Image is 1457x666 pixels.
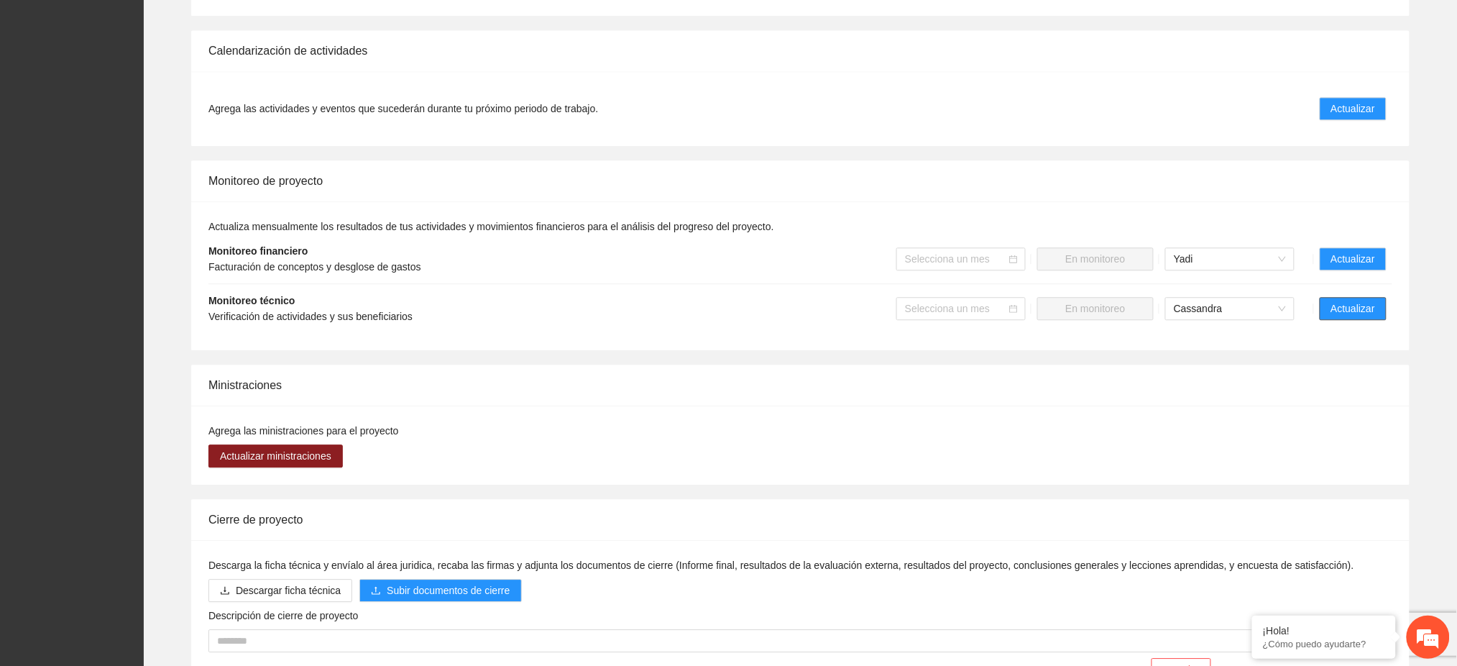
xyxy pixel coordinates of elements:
[208,444,343,467] button: Actualizar ministraciones
[208,245,308,257] strong: Monitoreo financiero
[387,583,510,598] span: Subir documentos de cierre
[208,499,1392,540] div: Cierre de proyecto
[1331,101,1375,117] span: Actualizar
[7,393,274,443] textarea: Escriba su mensaje y pulse “Intro”
[1320,247,1387,270] button: Actualizar
[83,192,198,337] span: Estamos en línea.
[208,30,1392,71] div: Calendarización de actividades
[208,365,1392,406] div: Ministraciones
[1320,97,1387,120] button: Actualizar
[208,261,421,273] span: Facturación de conceptos y desglose de gastos
[359,585,521,596] span: uploadSubir documentos de cierre
[1174,298,1286,319] span: Cassandra
[208,101,598,117] span: Agrega las actividades y eventos que sucederán durante tu próximo periodo de trabajo.
[1174,248,1286,270] span: Yadi
[208,295,295,306] strong: Monitoreo técnico
[1009,255,1018,263] span: calendar
[208,425,399,437] span: Agrega las ministraciones para el proyecto
[208,311,413,322] span: Verificación de actividades y sus beneficiarios
[1331,251,1375,267] span: Actualizar
[220,448,331,464] span: Actualizar ministraciones
[208,560,1354,571] span: Descarga la ficha técnica y envíalo al área juridica, recaba las firmas y adjunta los documentos ...
[1320,297,1387,320] button: Actualizar
[220,585,230,597] span: download
[208,221,774,232] span: Actualiza mensualmente los resultados de tus actividades y movimientos financieros para el anális...
[236,583,341,598] span: Descargar ficha técnica
[208,579,352,602] button: downloadDescargar ficha técnica
[1263,625,1385,637] div: ¡Hola!
[236,7,270,42] div: Minimizar ventana de chat en vivo
[359,579,521,602] button: uploadSubir documentos de cierre
[1263,639,1385,649] p: ¿Cómo puedo ayudarte?
[1009,304,1018,313] span: calendar
[1331,301,1375,316] span: Actualizar
[208,585,352,596] a: downloadDescargar ficha técnica
[371,585,381,597] span: upload
[208,160,1392,201] div: Monitoreo de proyecto
[208,629,1392,652] textarea: Descripción de cierre de proyecto
[208,450,343,462] a: Actualizar ministraciones
[75,73,242,92] div: Chatee con nosotros ahora
[208,608,359,624] label: Descripción de cierre de proyecto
